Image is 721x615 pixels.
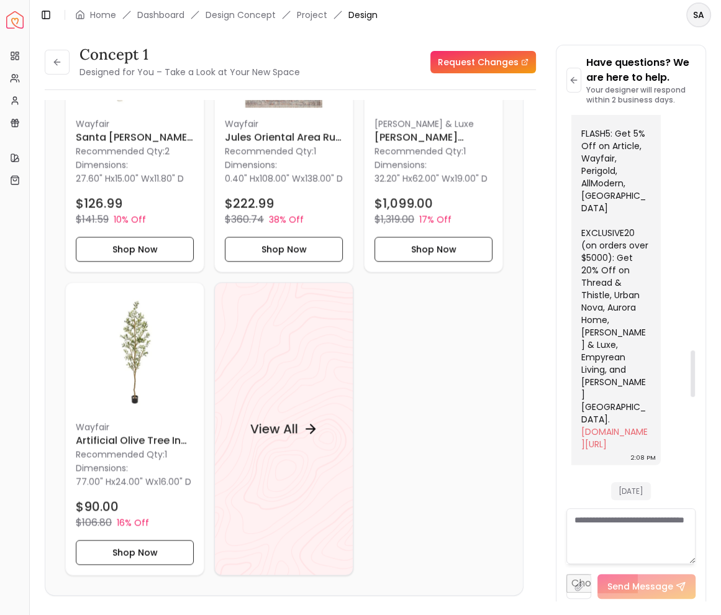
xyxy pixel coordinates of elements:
[76,515,112,530] p: $106.80
[214,282,353,575] a: View All
[225,157,277,172] p: Dimensions:
[455,172,487,184] span: 19.00" D
[6,11,24,29] img: Spacejoy Logo
[115,172,150,184] span: 15.00" W
[225,172,255,184] span: 0.40" H
[76,145,194,157] p: Recommended Qty: 2
[90,9,116,21] a: Home
[76,293,194,411] img: Artificial Olive Tree in Planter image
[76,475,111,488] span: 77.00" H
[154,172,184,184] span: 11.80" D
[76,475,191,488] p: x x
[374,117,492,130] p: [PERSON_NAME] & Luxe
[75,9,378,21] nav: breadcrumb
[79,45,300,65] h3: Concept 1
[206,9,276,21] li: Design Concept
[76,212,109,227] p: $141.59
[117,516,149,529] p: 16% Off
[631,452,656,464] div: 2:08 PM
[374,157,427,172] p: Dimensions:
[374,194,433,212] h4: $1,099.00
[225,117,343,130] p: Wayfair
[6,11,24,29] a: Spacejoy
[374,172,408,184] span: 32.20" H
[225,172,343,184] p: x x
[76,117,194,130] p: Wayfair
[419,213,451,225] p: 17% Off
[225,194,274,212] h4: $222.99
[430,51,536,73] a: Request Changes
[76,540,194,565] button: Shop Now
[76,172,184,184] p: x x
[686,2,711,27] button: SA
[76,237,194,262] button: Shop Now
[225,130,343,145] h6: Jules Oriental Area Rug - 8'6" x 11'6"
[586,85,696,105] p: Your designer will respond within 2 business days.
[581,426,648,450] a: [DOMAIN_NAME][URL]
[225,145,343,157] p: Recommended Qty: 1
[260,172,301,184] span: 108.00" W
[114,213,146,225] p: 10% Off
[348,9,378,21] span: Design
[374,145,492,157] p: Recommended Qty: 1
[65,282,204,575] div: Artificial Olive Tree in Planter
[305,172,343,184] span: 138.00" D
[76,130,194,145] h6: Santa [PERSON_NAME] End Table with Storage
[687,4,710,26] span: SA
[137,9,184,21] a: Dashboard
[76,448,194,460] p: Recommended Qty: 1
[374,237,492,262] button: Shop Now
[374,212,414,227] p: $1,319.00
[76,172,111,184] span: 27.60" H
[225,237,343,262] button: Shop Now
[76,460,128,475] p: Dimensions:
[65,282,204,575] a: Artificial Olive Tree in Planter imageWayfairArtificial Olive Tree in PlanterRecommended Qty:1Dim...
[79,66,300,78] small: Designed for You – Take a Look at Your New Space
[269,213,304,225] p: 38% Off
[116,475,154,488] span: 24.00" W
[225,212,264,227] p: $360.74
[76,433,194,448] h6: Artificial Olive Tree in Planter
[586,55,696,85] p: Have questions? We are here to help.
[76,194,122,212] h4: $126.99
[611,482,651,500] span: [DATE]
[76,421,194,433] p: Wayfair
[158,475,191,488] span: 16.00" D
[374,172,487,184] p: x x
[374,130,492,145] h6: [PERSON_NAME] Dresser
[412,172,450,184] span: 62.00" W
[76,498,119,515] h4: $90.00
[76,157,128,172] p: Dimensions:
[250,420,298,437] h4: View All
[297,9,327,21] a: Project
